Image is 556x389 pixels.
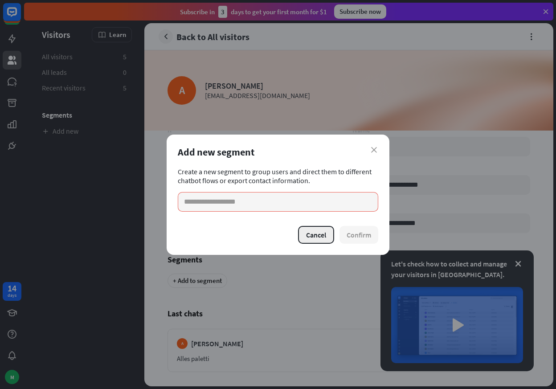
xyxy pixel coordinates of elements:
[371,147,377,153] i: close
[7,4,34,30] button: Open LiveChat chat widget
[178,167,378,212] div: Create a new segment to group users and direct them to different chatbot flows or export contact ...
[339,226,378,244] button: Confirm
[298,226,334,244] button: Cancel
[178,146,378,158] div: Add new segment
